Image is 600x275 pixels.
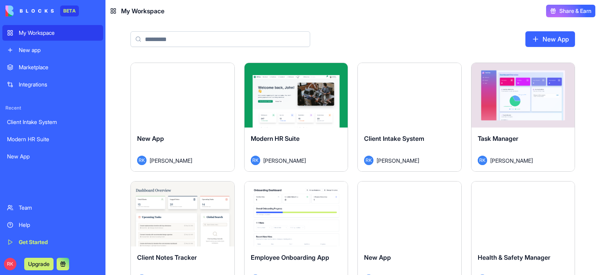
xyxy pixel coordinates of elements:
span: Client Notes Tracker [137,253,197,261]
a: New App [525,31,575,47]
a: New app [2,42,103,58]
a: Modern HR SuiteRK[PERSON_NAME] [244,63,348,172]
img: logo [5,5,54,16]
a: Get Started [2,234,103,250]
span: [PERSON_NAME] [490,156,533,165]
button: Share & Earn [546,5,595,17]
span: Share & Earn [559,7,591,15]
div: Integrations [19,81,98,88]
a: Client Intake SystemRK[PERSON_NAME] [357,63,462,172]
span: Health & Safety Manager [478,253,550,261]
a: Client Intake System [2,114,103,130]
a: Help [2,217,103,233]
div: Marketplace [19,63,98,71]
span: Recent [2,105,103,111]
a: Upgrade [24,260,54,268]
a: Integrations [2,77,103,92]
div: Team [19,204,98,212]
span: Client Intake System [364,135,424,142]
div: Modern HR Suite [7,135,98,143]
a: New AppRK[PERSON_NAME] [130,63,235,172]
span: RK [4,258,16,270]
span: RK [364,156,373,165]
div: My Workspace [19,29,98,37]
div: Get Started [19,238,98,246]
span: RK [478,156,487,165]
span: Modern HR Suite [251,135,300,142]
a: Task ManagerRK[PERSON_NAME] [471,63,575,172]
span: New App [364,253,391,261]
button: Upgrade [24,258,54,270]
span: New App [137,135,164,142]
div: Client Intake System [7,118,98,126]
div: New app [19,46,98,54]
span: RK [137,156,146,165]
a: Marketplace [2,59,103,75]
span: [PERSON_NAME] [263,156,306,165]
a: Team [2,200,103,216]
div: BETA [60,5,79,16]
span: RK [251,156,260,165]
a: New App [2,149,103,164]
a: BETA [5,5,79,16]
span: My Workspace [121,6,164,16]
a: Modern HR Suite [2,131,103,147]
span: Task Manager [478,135,518,142]
span: [PERSON_NAME] [377,156,419,165]
a: My Workspace [2,25,103,41]
div: New App [7,153,98,160]
span: Employee Onboarding App [251,253,329,261]
div: Help [19,221,98,229]
span: [PERSON_NAME] [150,156,192,165]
